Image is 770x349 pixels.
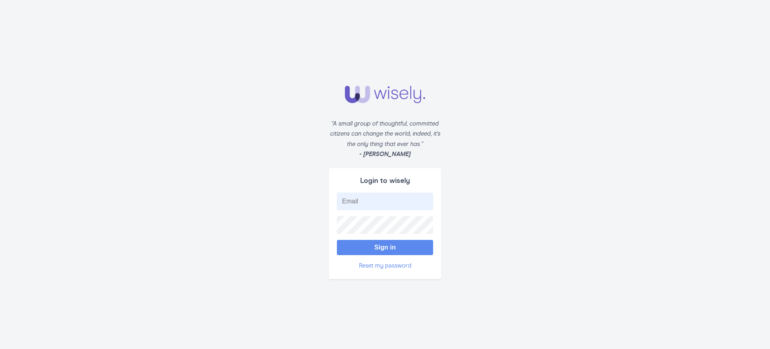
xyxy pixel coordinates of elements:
[329,119,441,168] div: “A small group of thoughtful, committed citizens can change the world; indeed, it’s the only thin...
[359,263,411,269] a: Reset my password
[337,240,433,255] button: Sign in
[359,151,411,158] strong: - [PERSON_NAME]
[337,176,433,187] div: Login to wisely
[345,86,425,103] img: Wisely logo
[337,193,433,210] input: Email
